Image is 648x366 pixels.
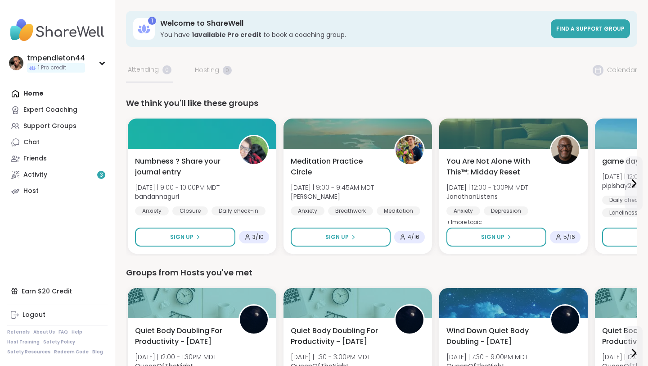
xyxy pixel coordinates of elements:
img: tmpendleton44 [9,56,23,70]
span: [DATE] | 7:30 - 9:00PM MDT [446,352,528,361]
b: bandannagurl [135,192,179,201]
span: [DATE] | 9:00 - 9:45AM MDT [291,183,374,192]
div: Daily check-in [211,206,265,215]
span: Sign Up [325,233,349,241]
img: Nicholas [396,136,423,164]
img: ShareWell Nav Logo [7,14,108,46]
h3: You have to book a coaching group. [160,30,545,39]
div: Host [23,187,39,196]
b: pipishay2olivia [602,181,647,190]
a: Logout [7,307,108,323]
span: 3 [100,171,103,179]
a: Activity3 [7,167,108,183]
a: Support Groups [7,118,108,134]
div: Loneliness [602,208,645,217]
span: [DATE] | 12:00 - 1:00PM MDT [446,183,528,192]
img: QueenOfTheNight [240,306,268,334]
h3: Welcome to ShareWell [160,18,545,28]
a: Safety Resources [7,349,50,355]
span: Wind Down Quiet Body Doubling - [DATE] [446,325,540,347]
div: Earn $20 Credit [7,283,108,299]
a: Find a support group [551,19,630,38]
span: 4 / 16 [408,233,419,241]
span: Quiet Body Doubling For Productivity - [DATE] [291,325,384,347]
span: Meditation Practice Circle [291,156,384,178]
img: QueenOfTheNight [396,306,423,334]
a: About Us [33,329,55,335]
div: Breathwork [328,206,373,215]
img: bandannagurl [240,136,268,164]
a: Friends [7,151,108,167]
div: Logout [22,311,45,320]
div: Anxiety [135,206,169,215]
a: Chat [7,134,108,151]
a: Expert Coaching [7,102,108,118]
div: Closure [172,206,208,215]
div: Groups from Hosts you've met [126,266,637,279]
div: Depression [484,206,528,215]
span: Find a support group [556,25,625,32]
span: Quiet Body Doubling For Productivity - [DATE] [135,325,229,347]
b: [PERSON_NAME] [291,192,340,201]
div: Support Groups [23,122,76,131]
button: Sign Up [135,228,235,247]
b: JonathanListens [446,192,498,201]
span: [DATE] | 9:00 - 10:00PM MDT [135,183,220,192]
button: Sign Up [291,228,391,247]
a: Safety Policy [43,339,75,345]
a: FAQ [58,329,68,335]
div: Anxiety [446,206,480,215]
span: 5 / 16 [563,233,575,241]
button: Sign Up [446,228,546,247]
span: Sign Up [170,233,193,241]
span: [DATE] | 12:00 - 1:30PM MDT [135,352,216,361]
a: Host Training [7,339,40,345]
span: Sign Up [481,233,504,241]
a: Host [7,183,108,199]
div: tmpendleton44 [27,53,85,63]
a: Referrals [7,329,30,335]
img: QueenOfTheNight [551,306,579,334]
div: 1 [148,17,156,25]
div: Chat [23,138,40,147]
div: Activity [23,170,47,179]
a: Help [72,329,82,335]
div: Friends [23,154,47,163]
div: Anxiety [291,206,324,215]
a: Blog [92,349,103,355]
span: 3 / 10 [252,233,264,241]
a: Redeem Code [54,349,89,355]
img: JonathanListens [551,136,579,164]
span: Numbness ? Share your journal entry [135,156,229,178]
span: You Are Not Alone With This™: Midday Reset [446,156,540,178]
span: 1 Pro credit [38,64,66,72]
div: Expert Coaching [23,105,77,114]
div: We think you'll like these groups [126,97,637,110]
div: Meditation [377,206,420,215]
span: [DATE] | 1:30 - 3:00PM MDT [291,352,370,361]
b: 1 available Pro credit [192,30,261,39]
